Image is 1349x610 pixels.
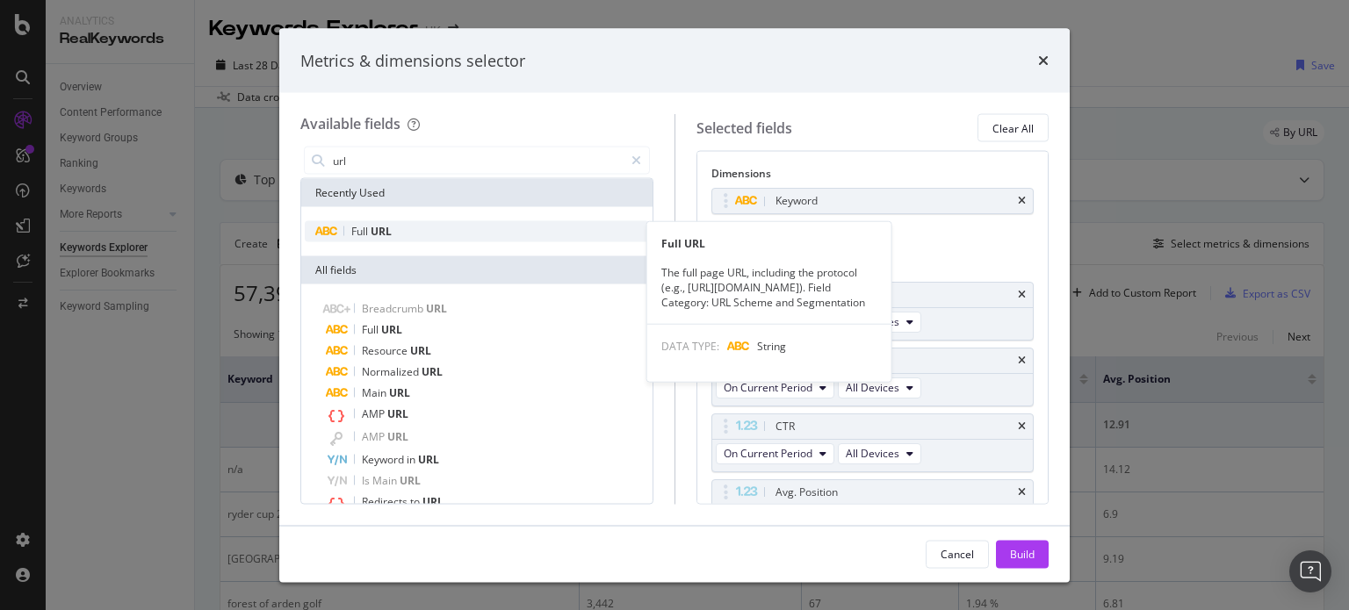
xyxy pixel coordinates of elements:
[775,483,838,500] div: Avg. Position
[387,429,408,444] span: URL
[389,385,410,400] span: URL
[711,413,1035,471] div: CTRtimesOn Current PeriodAll Devices
[977,114,1049,142] button: Clear All
[301,179,653,207] div: Recently Used
[1018,355,1026,365] div: times
[387,406,408,421] span: URL
[941,546,974,561] div: Cancel
[362,429,387,444] span: AMP
[300,49,525,72] div: Metrics & dimensions selector
[696,118,792,138] div: Selected fields
[407,452,418,467] span: in
[724,380,812,395] span: On Current Period
[362,364,422,379] span: Normalized
[426,301,447,316] span: URL
[647,235,891,250] div: Full URL
[838,442,921,463] button: All Devices
[301,256,653,284] div: All fields
[362,343,410,358] span: Resource
[300,114,400,133] div: Available fields
[724,446,812,461] span: On Current Period
[846,446,899,461] span: All Devices
[422,364,443,379] span: URL
[362,406,387,421] span: AMP
[362,385,389,400] span: Main
[996,540,1049,568] button: Build
[1018,289,1026,299] div: times
[711,166,1035,188] div: Dimensions
[381,322,402,337] span: URL
[1018,486,1026,497] div: times
[716,377,834,398] button: On Current Period
[362,473,372,488] span: Is
[410,494,422,509] span: to
[711,478,1035,537] div: Avg. PositiontimesOn Current PeriodAll Devices
[372,473,400,488] span: Main
[757,339,786,354] span: String
[362,322,381,337] span: Full
[410,343,431,358] span: URL
[647,264,891,309] div: The full page URL, including the protocol (e.g., [URL][DOMAIN_NAME]). Field Category: URL Scheme ...
[362,452,407,467] span: Keyword
[362,494,410,509] span: Redirects
[992,120,1034,135] div: Clear All
[362,301,426,316] span: Breadcrumb
[1289,550,1331,592] div: Open Intercom Messenger
[1038,49,1049,72] div: times
[846,380,899,395] span: All Devices
[422,494,444,509] span: URL
[1018,420,1026,431] div: times
[371,224,392,239] span: URL
[279,28,1070,582] div: modal
[775,417,795,434] div: CTR
[711,188,1035,214] div: Keywordtimes
[716,442,834,463] button: On Current Period
[1010,546,1035,561] div: Build
[926,540,989,568] button: Cancel
[331,147,624,174] input: Search by field name
[400,473,421,488] span: URL
[838,377,921,398] button: All Devices
[775,192,818,210] div: Keyword
[661,339,719,354] span: DATA TYPE:
[351,224,371,239] span: Full
[1018,196,1026,206] div: times
[418,452,439,467] span: URL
